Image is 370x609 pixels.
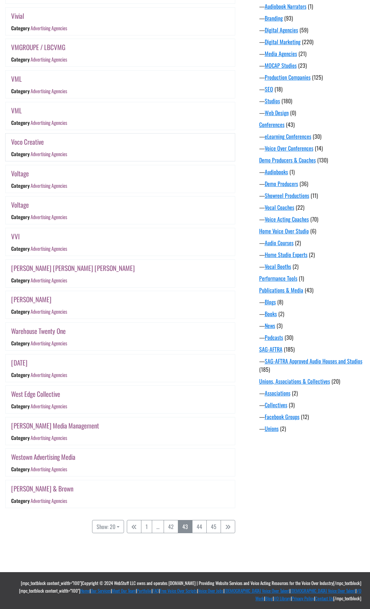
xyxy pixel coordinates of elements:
a: Advertising Agencies [31,308,67,315]
span: (185) [284,345,295,353]
a: Advertising Agencies [31,245,67,252]
a: 43 [178,520,192,533]
span: (2) [292,389,298,397]
a: [DEMOGRAPHIC_DATA] Voice Over Talent [224,587,289,594]
span: (70) [310,215,318,223]
a: Advertising Agencies [31,434,67,441]
a: Unions [265,424,279,433]
div: Category [11,371,30,378]
a: 1 [141,520,152,533]
a: Web Design [265,109,289,117]
div: Category [11,214,30,221]
a: Advertising Agencies [31,87,67,95]
a: Digital Agencies [265,26,298,34]
a: VMGROUPE / LBCVMG [11,42,65,52]
a: Blog [265,595,273,602]
a: SAG-AFTRA Approved Audio Houses and Studios [265,357,362,365]
a: Advertising Agencies [31,56,67,63]
a: Advertising Agencies [31,466,67,473]
span: (130) [317,156,328,164]
a: Digital Marketing [265,38,301,46]
a: Westown Advertising Media [11,452,75,462]
span: (185) [259,365,270,374]
a: Contact Us [315,595,333,602]
a: Branding [265,14,283,22]
a: Studios [265,97,280,105]
a: [PERSON_NAME] [PERSON_NAME] [PERSON_NAME] [11,263,135,273]
button: Show: 20 [92,520,124,533]
a: [PERSON_NAME] & Brown [11,483,73,494]
span: (1) [289,168,295,176]
a: Home Voice Over Studio [259,227,309,235]
a: Privacy Policy [292,595,314,602]
span: (93) [284,14,293,22]
a: VML [11,105,22,115]
a: [PERSON_NAME] Media Management [11,420,99,431]
a: Advertising Agencies [31,402,67,410]
div: Category [11,277,30,284]
a: Warehouse Twenty One [11,326,66,336]
div: Category [11,497,30,504]
a: Books [265,310,277,318]
span: (2) [280,424,286,433]
span: (22) [296,203,304,211]
a: Voltage [11,200,29,210]
span: (30) [313,132,321,141]
div: Category [11,182,30,189]
a: VVI [11,231,20,241]
a: 42 [164,520,178,533]
span: (18) [274,85,282,93]
a: Audiobook Narrators [265,2,306,10]
span: (2) [295,239,301,247]
a: Facebook Groups [265,412,299,421]
a: VO Work [255,587,361,602]
a: Voco Creative [11,137,44,147]
div: Category [11,150,30,158]
div: Category [11,466,30,473]
a: Portfolio [137,587,151,594]
a: Advertising Agencies [31,182,67,189]
span: (23) [298,61,307,70]
a: Demo Producers & Coaches [259,156,316,164]
span: (30) [285,333,293,342]
a: Advertising Agencies [31,497,67,504]
span: (8) [277,298,283,306]
span: (1) [299,274,304,282]
span: (3) [277,321,282,330]
div: [mpc_textblock content_width="100"]Copyright © 2024 WebStuff LLC owns and operates [DOMAIN_NAME] ... [9,579,361,602]
a: VO Library [274,595,291,602]
div: Category [11,339,30,347]
span: (0) [290,109,296,117]
span: (12) [301,412,309,421]
a: Demo Producers [265,179,298,188]
a: Conferences [259,120,285,129]
span: (1) [308,2,313,10]
a: Home Studio Experts [265,250,307,259]
div: Category [11,402,30,410]
a: Vocal Coaches [265,203,294,211]
a: Free Voice Over Scripts [160,587,197,594]
a: Voice Acting Coaches [265,215,309,223]
a: Advertising Agencies [31,339,67,347]
a: Home [80,587,90,594]
div: Category [11,434,30,441]
a: SEO [265,85,273,93]
a: Publications & Media [259,286,303,294]
a: Production Companies [265,73,311,81]
span: (2) [278,310,284,318]
a: Advertising Agencies [31,214,67,221]
a: eLearning Conferences [265,132,311,141]
a: [DEMOGRAPHIC_DATA] Voice Over Talent [290,587,355,594]
span: (125) [312,73,323,81]
span: (14) [315,144,323,152]
a: Showreel Productions [265,191,309,200]
a: MOCAP Studios [265,61,297,70]
a: Media Agencies [265,49,297,58]
a: Voice Over Conferences [265,144,313,152]
div: Category [11,24,30,32]
a: Advertising Agencies [31,150,67,158]
span: (6) [310,227,316,235]
div: Category [11,87,30,95]
a: West Edge Collective [11,389,60,399]
a: Voltage [11,168,29,178]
